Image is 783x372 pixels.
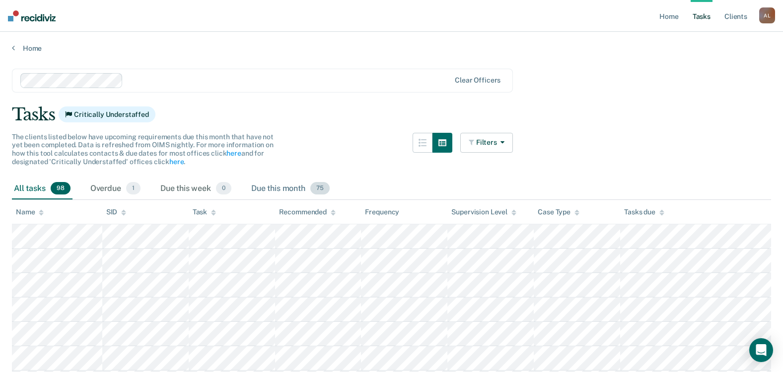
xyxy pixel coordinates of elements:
[106,208,127,216] div: SID
[226,149,241,157] a: here
[249,178,332,200] div: Due this month75
[624,208,664,216] div: Tasks due
[158,178,233,200] div: Due this week0
[365,208,399,216] div: Frequency
[126,182,141,195] span: 1
[16,208,44,216] div: Name
[12,178,72,200] div: All tasks98
[12,44,771,53] a: Home
[759,7,775,23] button: AL
[451,208,516,216] div: Supervision Level
[51,182,71,195] span: 98
[310,182,330,195] span: 75
[538,208,579,216] div: Case Type
[12,133,274,166] span: The clients listed below have upcoming requirements due this month that have not yet been complet...
[749,338,773,362] div: Open Intercom Messenger
[460,133,513,153] button: Filters
[455,76,500,85] div: Clear officers
[193,208,216,216] div: Task
[59,106,155,122] span: Critically Understaffed
[216,182,231,195] span: 0
[12,104,771,125] div: Tasks
[169,158,184,166] a: here
[88,178,142,200] div: Overdue1
[759,7,775,23] div: A L
[8,10,56,21] img: Recidiviz
[279,208,336,216] div: Recommended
